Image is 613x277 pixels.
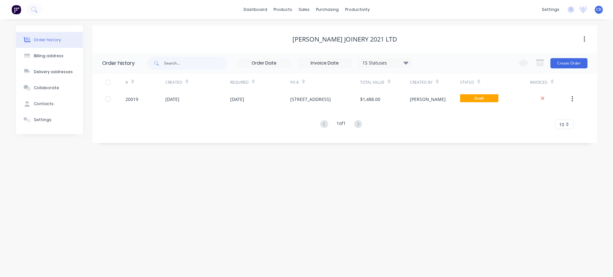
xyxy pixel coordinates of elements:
[298,58,352,68] input: Invoice Date
[290,80,299,85] div: PO #
[230,96,244,103] div: [DATE]
[165,73,230,91] div: Created
[34,85,59,91] div: Collaborate
[16,48,83,64] button: Billing address
[165,80,182,85] div: Created
[360,96,380,103] div: $1,488.00
[34,53,64,59] div: Billing address
[270,5,295,14] div: products
[559,121,564,128] span: 10
[16,32,83,48] button: Order history
[34,117,51,123] div: Settings
[34,101,54,107] div: Contacts
[342,5,373,14] div: productivity
[16,80,83,96] button: Collaborate
[460,80,474,85] div: Status
[410,80,433,85] div: Created By
[360,73,410,91] div: Total Value
[290,96,331,103] div: [STREET_ADDRESS]
[359,59,412,66] div: 15 Statuses
[337,120,346,129] div: 1 of 1
[530,80,548,85] div: Invoiced
[16,112,83,128] button: Settings
[102,59,135,67] div: Order history
[164,57,227,70] input: Search...
[125,73,165,91] div: #
[460,73,530,91] div: Status
[460,94,498,102] span: Draft
[125,96,138,103] div: 20019
[237,58,291,68] input: Order Date
[410,73,460,91] div: Created By
[539,5,563,14] div: settings
[290,73,360,91] div: PO #
[125,80,128,85] div: #
[410,96,446,103] div: [PERSON_NAME]
[550,58,587,68] button: Create Order
[596,7,602,12] span: CD
[230,80,249,85] div: Required
[165,96,179,103] div: [DATE]
[230,73,290,91] div: Required
[530,73,570,91] div: Invoiced
[34,69,73,75] div: Delivery addresses
[360,80,384,85] div: Total Value
[240,5,270,14] a: dashboard
[16,64,83,80] button: Delivery addresses
[313,5,342,14] div: purchasing
[295,5,313,14] div: sales
[34,37,61,43] div: Order history
[16,96,83,112] button: Contacts
[292,35,397,43] div: [PERSON_NAME] Joinery 2021 Ltd
[11,5,21,14] img: Factory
